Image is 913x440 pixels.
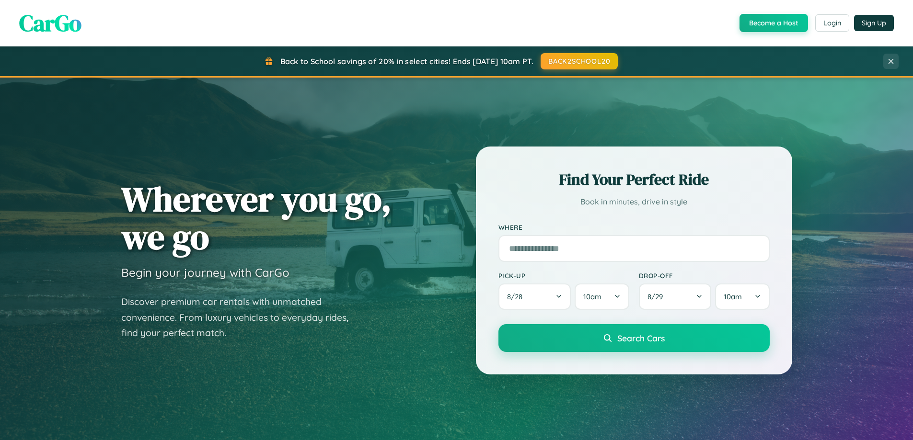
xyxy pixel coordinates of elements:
button: Search Cars [498,324,770,352]
span: Search Cars [617,333,665,343]
button: 10am [715,283,769,310]
span: 8 / 29 [647,292,668,301]
span: CarGo [19,7,81,39]
span: Back to School savings of 20% in select cities! Ends [DATE] 10am PT. [280,56,533,66]
h1: Wherever you go, we go [121,180,392,256]
button: BACK2SCHOOL20 [541,53,618,69]
button: 8/29 [639,283,712,310]
label: Pick-up [498,271,629,280]
span: 10am [583,292,601,301]
p: Discover premium car rentals with unmatched convenience. From luxury vehicles to everyday rides, ... [121,294,361,341]
span: 10am [724,292,742,301]
label: Drop-off [639,271,770,280]
h3: Begin your journey with CarGo [121,265,289,280]
button: 8/28 [498,283,571,310]
label: Where [498,223,770,231]
button: Become a Host [740,14,808,32]
p: Book in minutes, drive in style [498,195,770,209]
span: 8 / 28 [507,292,527,301]
button: 10am [575,283,629,310]
button: Sign Up [854,15,894,31]
button: Login [815,14,849,32]
h2: Find Your Perfect Ride [498,169,770,190]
